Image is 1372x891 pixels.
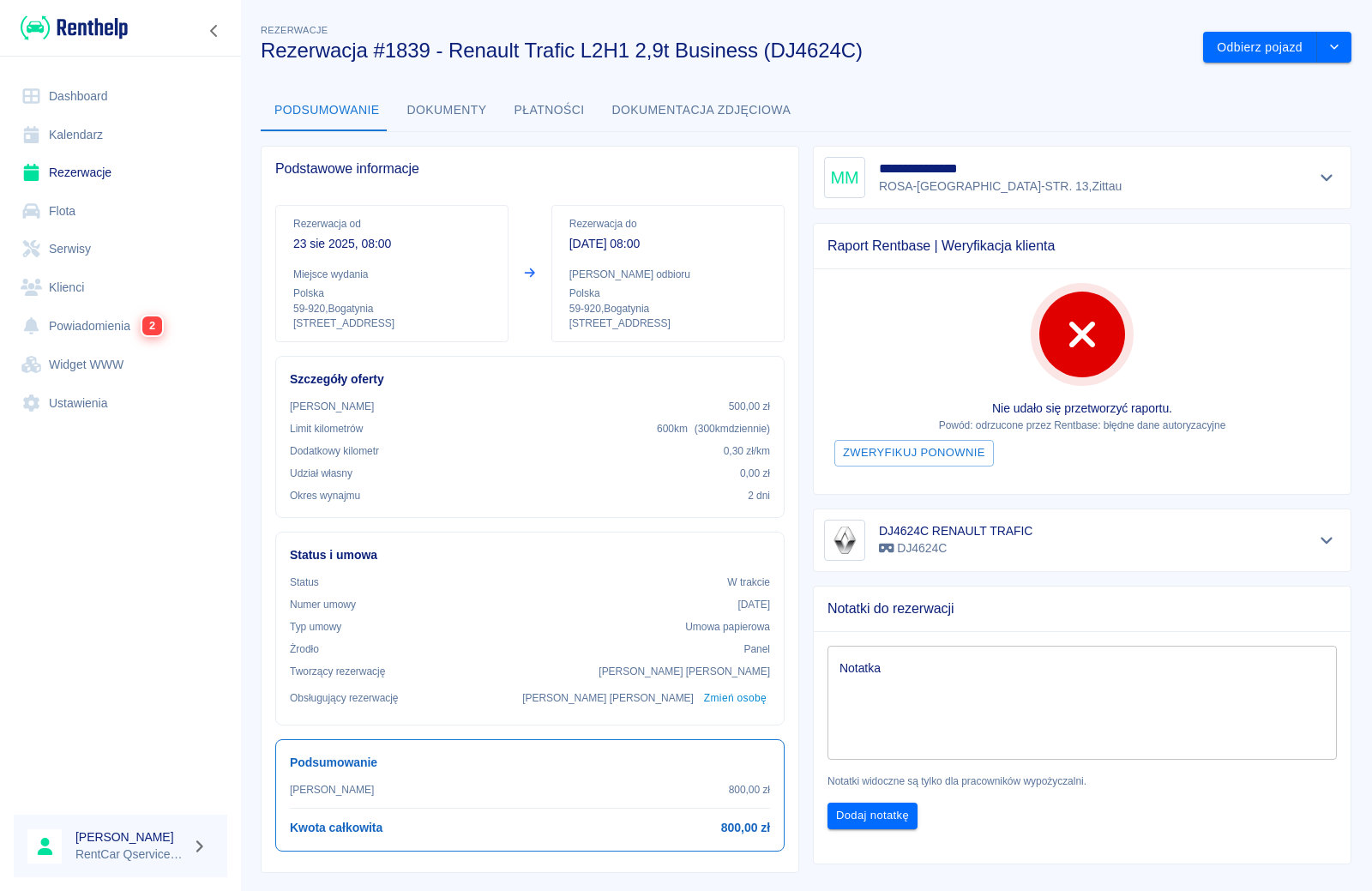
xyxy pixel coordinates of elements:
p: 500,00 zł [729,399,770,414]
span: Podstawowe informacje [275,160,785,178]
h6: DJ4624C RENAULT TRAFIC [879,522,1032,539]
p: 0,00 zł [740,466,770,481]
p: [PERSON_NAME] [290,782,374,798]
p: Miejsce wydania [293,267,490,282]
p: 0,30 zł /km [724,443,770,459]
p: Udział własny [290,466,352,481]
h6: Status i umowa [290,546,770,564]
p: [PERSON_NAME] odbioru [569,267,767,282]
span: 2 [142,316,162,336]
button: Odbierz pojazd [1203,32,1317,63]
p: [DATE] [737,597,770,612]
p: [DATE] 08:00 [569,235,767,253]
button: Dokumenty [394,90,501,131]
h6: Podsumowanie [290,754,770,772]
a: Powiadomienia2 [14,306,227,346]
h6: Szczegóły oferty [290,370,770,388]
button: Dokumentacja zdjęciowa [599,90,805,131]
p: 23 sie 2025, 08:00 [293,235,490,253]
button: Podsumowanie [261,90,394,131]
p: Status [290,575,319,590]
p: Obsługujący rezerwację [290,690,399,706]
p: [PERSON_NAME] [PERSON_NAME] [522,690,694,706]
p: Notatki widoczne są tylko dla pracowników wypożyczalni. [827,774,1337,789]
p: [STREET_ADDRESS] [293,316,490,331]
a: Flota [14,192,227,231]
button: Pokaż szczegóły [1313,166,1341,190]
p: Panel [744,641,771,657]
a: Ustawienia [14,384,227,423]
p: Polska [569,286,767,301]
a: Klienci [14,268,227,307]
p: DJ4624C [879,539,1032,557]
a: Rezerwacje [14,154,227,192]
h3: Rezerwacja #1839 - Renault Trafic L2H1 2,9t Business (DJ4624C) [261,39,1189,63]
p: Umowa papierowa [685,619,770,635]
img: Renthelp logo [21,14,128,42]
button: Płatności [501,90,599,131]
button: Zweryfikuj ponownie [834,440,994,467]
p: Rezerwacja od [293,216,490,232]
p: 59-920 , Bogatynia [569,301,767,316]
a: Kalendarz [14,116,227,154]
p: [PERSON_NAME] [290,399,374,414]
h6: [PERSON_NAME] [75,828,185,846]
p: Polska [293,286,490,301]
p: Tworzący rezerwację [290,664,385,679]
div: MM [824,157,865,198]
span: ( 300 km dziennie ) [695,423,770,435]
p: Numer umowy [290,597,356,612]
p: 59-920 , Bogatynia [293,301,490,316]
h6: Kwota całkowita [290,819,382,837]
p: 600 km [657,421,770,436]
p: [STREET_ADDRESS] [569,316,767,331]
button: drop-down [1317,32,1351,63]
p: [PERSON_NAME] [PERSON_NAME] [599,664,770,679]
p: 2 dni [748,488,770,503]
a: Widget WWW [14,346,227,384]
p: Dodatkowy kilometr [290,443,379,459]
p: Nie udało się przetworzyć raportu. [827,400,1337,418]
span: Notatki do rezerwacji [827,600,1337,617]
p: RentCar Qservice Damar Parts [75,846,185,864]
p: 800,00 zł [729,782,770,798]
a: Serwisy [14,230,227,268]
p: Powód: odrzucone przez Rentbase: błędne dane autoryzacyjne [827,418,1337,433]
p: W trakcie [727,575,770,590]
button: Dodaj notatkę [827,803,918,829]
img: Image [827,523,862,557]
h6: 800,00 zł [721,819,770,837]
p: ROSA-[GEOGRAPHIC_DATA]-STR. 13 , Zittau [879,178,1122,196]
span: Raport Rentbase | Weryfikacja klienta [827,238,1337,255]
p: Typ umowy [290,619,341,635]
a: Dashboard [14,77,227,116]
button: Zmień osobę [701,686,770,711]
p: Żrodło [290,641,319,657]
a: Renthelp logo [14,14,128,42]
span: Rezerwacje [261,25,328,35]
p: Limit kilometrów [290,421,363,436]
button: Pokaż szczegóły [1313,528,1341,552]
button: Zwiń nawigację [202,20,227,42]
p: Okres wynajmu [290,488,360,503]
p: Rezerwacja do [569,216,767,232]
